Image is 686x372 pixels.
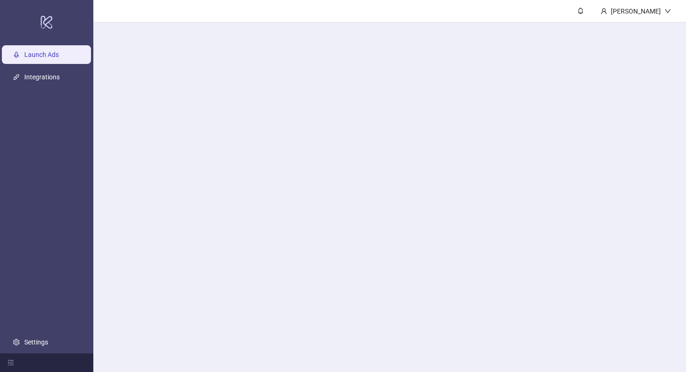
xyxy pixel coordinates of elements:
[7,359,14,366] span: menu-fold
[24,338,48,346] a: Settings
[577,7,584,14] span: bell
[24,51,59,58] a: Launch Ads
[607,6,665,16] div: [PERSON_NAME]
[665,8,671,14] span: down
[601,8,607,14] span: user
[24,73,60,81] a: Integrations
